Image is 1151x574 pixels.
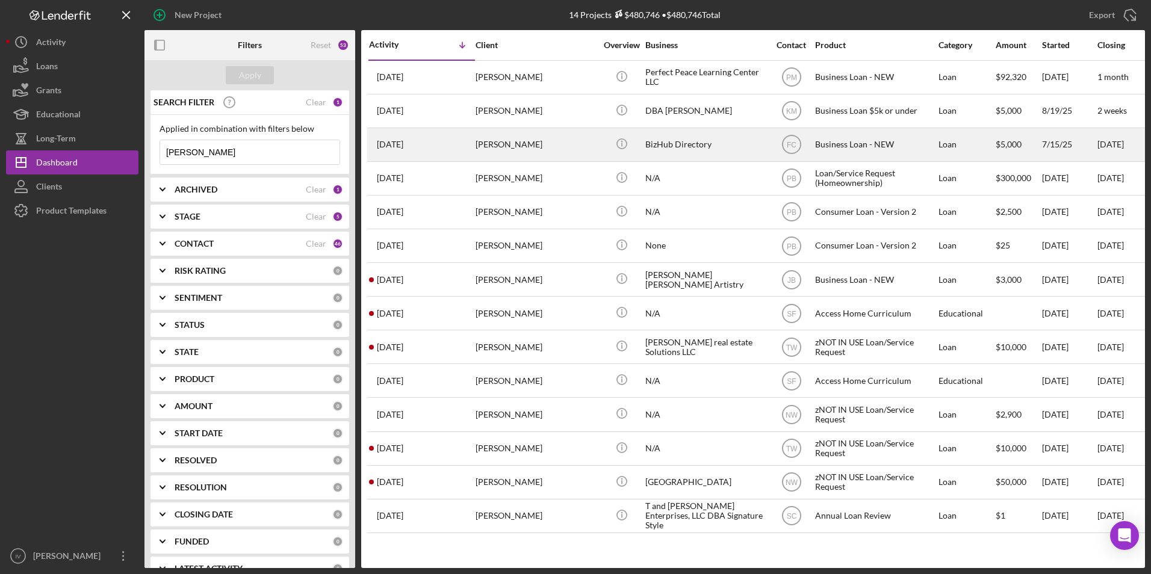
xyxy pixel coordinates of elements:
[332,374,343,384] div: 0
[36,102,81,129] div: Educational
[175,564,243,573] b: LATEST ACTIVITY
[786,512,796,520] text: SC
[476,297,596,329] div: [PERSON_NAME]
[332,536,343,547] div: 0
[645,129,766,161] div: BizHub Directory
[306,185,326,194] div: Clear
[36,174,62,202] div: Clients
[815,61,935,93] div: Business Loan - NEW
[476,466,596,498] div: [PERSON_NAME]
[938,162,994,194] div: Loan
[569,10,721,20] div: 14 Projects • $480,746 Total
[175,401,213,411] b: AMOUNT
[996,173,1031,183] span: $300,000
[815,95,935,127] div: Business Loan $5k or under
[645,196,766,228] div: N/A
[1097,308,1124,318] time: [DATE]
[476,365,596,397] div: [PERSON_NAME]
[36,199,107,226] div: Product Templates
[332,401,343,412] div: 0
[175,266,226,276] b: RISK RATING
[337,39,349,51] div: 53
[645,500,766,532] div: T and [PERSON_NAME] Enterprises, LLC DBA Signature Style
[332,184,343,195] div: 1
[6,126,138,150] button: Long-Term
[938,40,994,50] div: Category
[175,239,214,248] b: CONTACT
[996,342,1026,352] span: $10,000
[1097,240,1124,250] time: [DATE]
[996,510,1005,520] span: $1
[645,365,766,397] div: N/A
[815,433,935,464] div: zNOT IN USE Loan/Service Request
[6,174,138,199] a: Clients
[175,455,217,465] b: RESOLVED
[996,72,1026,82] span: $92,320
[377,207,403,217] time: 2025-06-03 17:38
[175,483,227,492] b: RESOLUTION
[645,398,766,430] div: N/A
[1097,510,1124,520] time: [DATE]
[1042,500,1096,532] div: [DATE]
[815,196,935,228] div: Consumer Loan - Version 2
[996,477,1026,487] span: $50,000
[938,433,994,464] div: Loan
[476,95,596,127] div: [PERSON_NAME]
[645,162,766,194] div: N/A
[175,347,199,357] b: STATE
[938,129,994,161] div: Loan
[786,445,797,453] text: TW
[6,544,138,568] button: IV[PERSON_NAME]
[6,78,138,102] a: Grants
[815,365,935,397] div: Access Home Curriculum
[1097,173,1124,183] time: [DATE]
[239,66,261,84] div: Apply
[6,150,138,174] button: Dashboard
[476,230,596,262] div: [PERSON_NAME]
[311,40,331,50] div: Reset
[1097,443,1124,453] time: [DATE]
[786,343,797,351] text: TW
[645,61,766,93] div: Perfect Peace Learning Center LLC
[476,331,596,363] div: [PERSON_NAME]
[332,347,343,357] div: 0
[377,342,403,352] time: 2024-06-17 15:37
[1042,95,1096,127] div: 8/19/25
[175,212,200,221] b: STAGE
[645,230,766,262] div: None
[996,409,1022,419] span: $2,900
[377,376,403,386] time: 2024-06-01 22:17
[377,72,403,82] time: 2025-09-15 13:56
[1042,264,1096,295] div: [DATE]
[377,511,403,520] time: 2021-12-06 19:25
[996,139,1022,149] span: $5,000
[787,276,795,284] text: JB
[815,500,935,532] div: Annual Loan Review
[175,510,233,519] b: CLOSING DATE
[786,107,797,116] text: KM
[175,320,205,330] b: STATUS
[36,78,61,105] div: Grants
[332,319,343,330] div: 0
[332,509,343,520] div: 0
[1097,139,1124,149] time: [DATE]
[6,54,138,78] button: Loans
[36,126,76,153] div: Long-Term
[1097,477,1124,487] time: [DATE]
[645,297,766,329] div: N/A
[996,206,1022,217] span: $2,500
[377,309,403,318] time: 2024-11-18 18:42
[154,97,214,107] b: SEARCH FILTER
[996,40,1041,50] div: Amount
[332,455,343,466] div: 0
[377,410,403,419] time: 2024-02-19 15:57
[938,230,994,262] div: Loan
[332,428,343,439] div: 0
[15,553,21,560] text: IV
[645,466,766,498] div: [GEOGRAPHIC_DATA]
[787,309,796,318] text: SF
[815,398,935,430] div: zNOT IN USE Loan/Service Request
[1097,375,1124,386] time: [DATE]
